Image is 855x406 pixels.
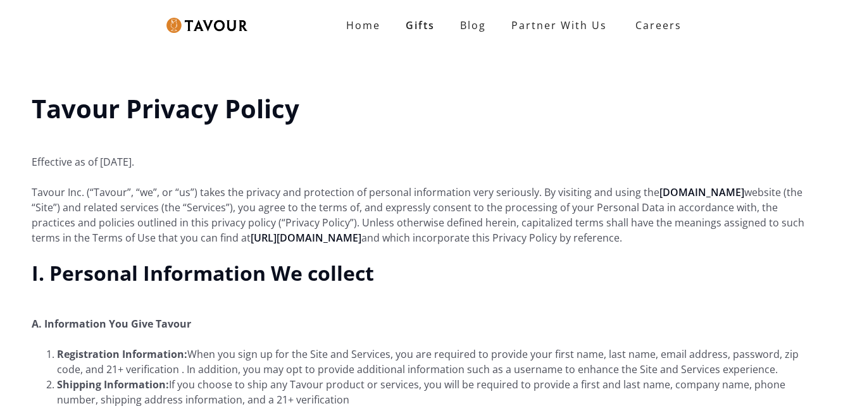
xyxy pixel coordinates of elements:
[635,13,682,38] strong: Careers
[499,13,620,38] a: Partner With Us
[447,13,499,38] a: Blog
[620,8,691,43] a: Careers
[32,259,374,286] strong: I. Personal Information We collect
[251,231,361,245] a: [URL][DOMAIN_NAME]
[57,347,823,377] li: When you sign up for the Site and Services, you are required to provide your first name, last nam...
[393,13,447,38] a: Gifts
[57,378,169,391] strong: Shipping Information:
[334,13,393,38] a: Home
[346,18,380,32] strong: Home
[659,185,744,199] a: [DOMAIN_NAME]
[32,317,191,331] strong: A. Information You Give Tavour
[57,347,187,361] strong: Registration Information:
[32,185,823,245] p: Tavour Inc. (“Tavour”, “we”, or “us”) takes the privacy and protection of personal information ve...
[32,91,299,126] strong: Tavour Privacy Policy
[32,139,823,169] p: Effective as of [DATE].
